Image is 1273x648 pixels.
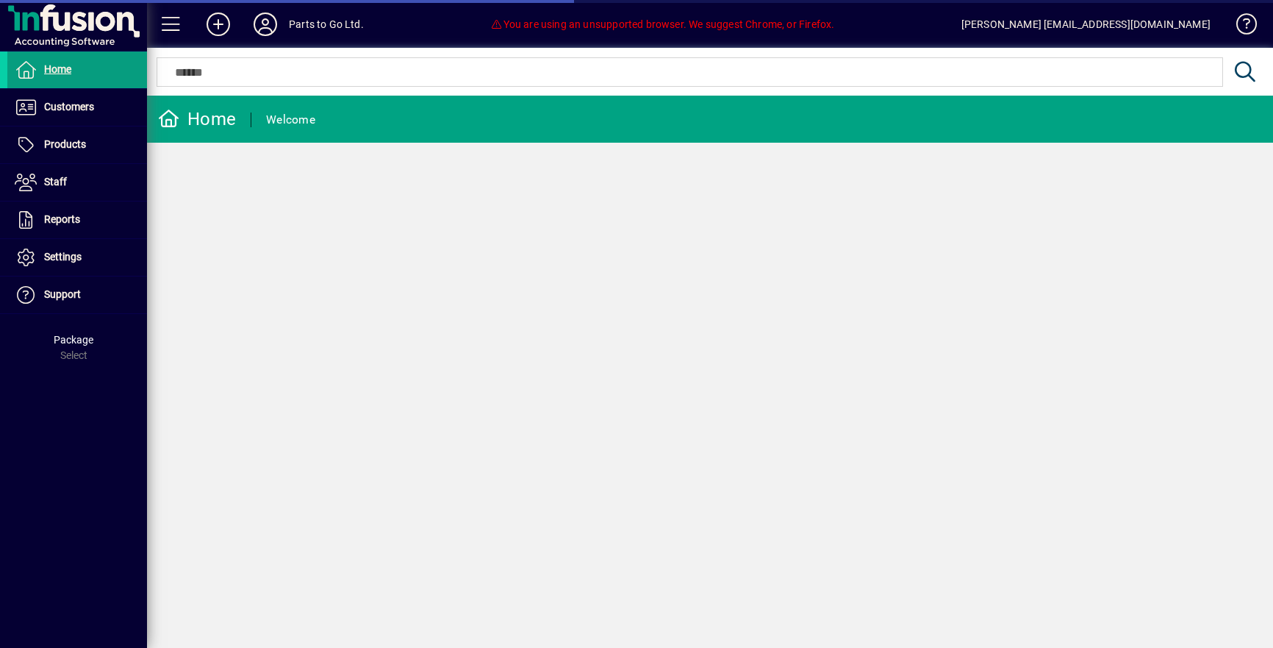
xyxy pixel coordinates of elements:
[242,11,289,38] button: Profile
[44,138,86,150] span: Products
[7,239,147,276] a: Settings
[44,251,82,263] span: Settings
[44,101,94,113] span: Customers
[7,127,147,163] a: Products
[266,108,315,132] div: Welcome
[54,334,93,346] span: Package
[158,107,236,131] div: Home
[7,202,147,238] a: Reports
[44,176,67,188] span: Staff
[44,288,81,300] span: Support
[7,164,147,201] a: Staff
[1225,3,1255,51] a: Knowledge Base
[195,11,242,38] button: Add
[7,277,147,313] a: Support
[490,18,834,30] span: You are using an unsupported browser. We suggest Chrome, or Firefox.
[289,13,364,36] div: Parts to Go Ltd.
[44,63,71,75] span: Home
[7,89,147,126] a: Customers
[961,13,1211,36] div: [PERSON_NAME] [EMAIL_ADDRESS][DOMAIN_NAME]
[44,213,80,225] span: Reports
